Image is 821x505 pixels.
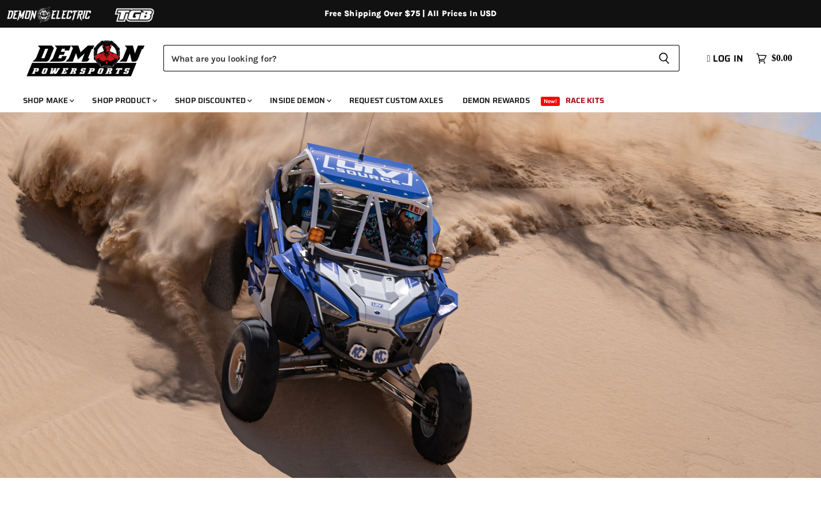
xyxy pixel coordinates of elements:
img: Demon Powersports [23,37,149,78]
a: Log in [702,54,750,64]
span: Log in [713,51,743,66]
button: Search [649,45,679,71]
form: Product [163,45,679,71]
img: TGB Logo 2 [92,4,178,26]
input: Search [163,45,649,71]
img: Demon Electric Logo 2 [6,4,92,26]
span: New! [541,97,560,106]
a: Demon Rewards [454,89,539,112]
a: $0.00 [750,50,798,67]
ul: Main menu [14,84,789,112]
span: $0.00 [772,53,792,64]
a: Shop Product [83,89,164,112]
a: Inside Demon [261,89,338,112]
a: Shop Discounted [166,89,259,112]
a: Request Custom Axles [341,89,452,112]
a: Shop Make [14,89,81,112]
a: Race Kits [557,89,613,112]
